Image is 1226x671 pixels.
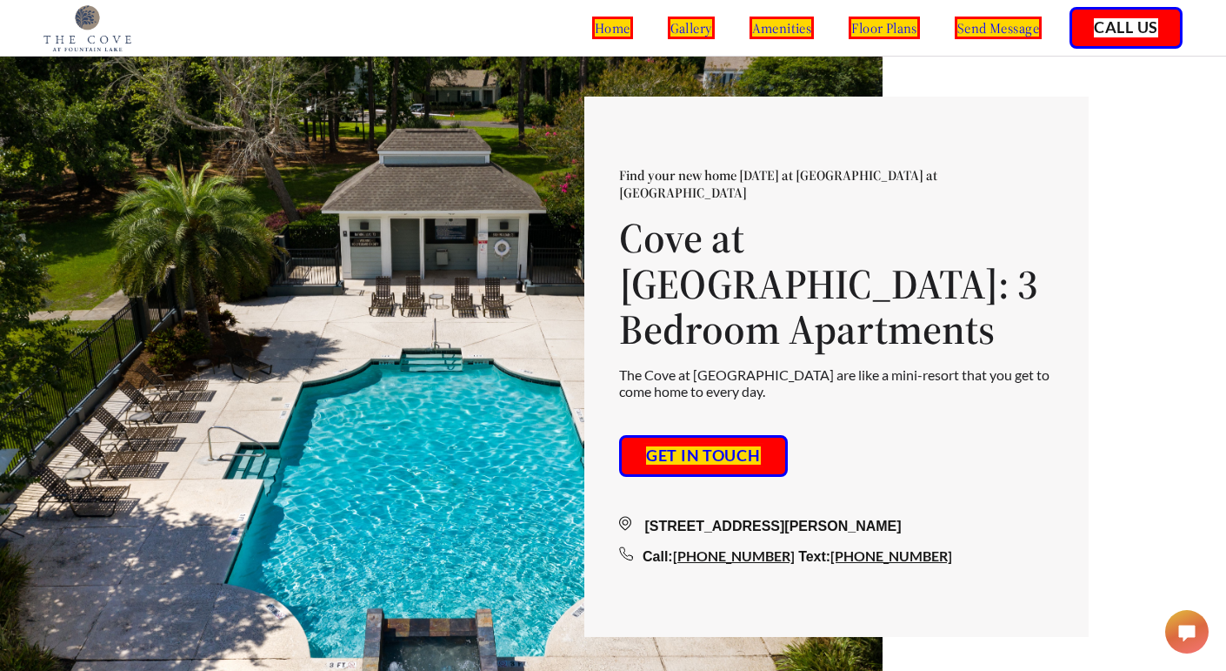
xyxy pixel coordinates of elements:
a: [PHONE_NUMBER] [830,547,952,563]
span: Call: [643,548,673,563]
h1: Cove at [GEOGRAPHIC_DATA]: 3 Bedroom Apartments [619,215,1054,352]
a: gallery [668,17,715,39]
div: [STREET_ADDRESS][PERSON_NAME] [619,515,1054,536]
p: Find your new home [DATE] at [GEOGRAPHIC_DATA] at [GEOGRAPHIC_DATA] [619,166,1054,201]
a: amenities [750,17,815,39]
a: floor plans [849,17,920,39]
button: Call Us [1069,7,1183,49]
p: The Cove at [GEOGRAPHIC_DATA] are like a mini-resort that you get to come home to every day. [619,366,1054,399]
img: cove_at_fountain_lake_logo.png [43,4,131,51]
span: Text: [798,548,830,563]
a: Get in touch [643,444,763,468]
button: Get in touch [619,434,788,476]
a: [PHONE_NUMBER] [673,547,795,563]
a: home [592,17,633,39]
a: Call Us [1094,18,1158,37]
a: send message [955,17,1042,39]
